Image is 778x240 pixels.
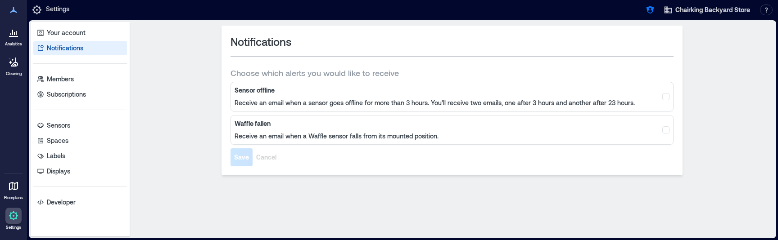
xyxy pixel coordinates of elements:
p: Your account [47,28,86,37]
p: Receive an email when a Waffle sensor falls from its mounted position. [235,132,439,141]
p: Sensors [47,121,70,130]
button: Chairking Backyard Store [661,3,753,17]
a: Developer [33,195,127,209]
p: Cleaning [6,71,22,76]
p: Notifications [47,44,83,53]
p: Analytics [5,41,22,47]
a: Labels [33,149,127,163]
p: Spaces [47,136,68,145]
a: Analytics [2,22,25,49]
a: Settings [3,205,24,233]
p: Members [47,75,74,84]
p: Settings [6,225,21,230]
a: Sensors [33,118,127,133]
button: Cancel [253,148,280,166]
button: Save [231,148,253,166]
b: Waffle fallen [235,119,439,128]
span: Cancel [256,153,276,162]
a: Cleaning [2,51,25,79]
a: Displays [33,164,127,178]
p: Receive an email when a sensor goes offline for more than 3 hours. You’ll receive two emails, one... [235,98,635,107]
span: Chairking Backyard Store [675,5,750,14]
p: Developer [47,198,76,207]
span: Choose which alerts you would like to receive [231,67,399,78]
p: Labels [47,151,65,160]
a: Your account [33,26,127,40]
p: Subscriptions [47,90,86,99]
a: Notifications [33,41,127,55]
a: Spaces [33,133,127,148]
span: Notifications [231,35,291,49]
p: Displays [47,167,70,176]
p: Settings [46,4,69,15]
a: Members [33,72,127,86]
a: Floorplans [1,175,26,203]
a: Subscriptions [33,87,127,102]
span: Save [234,153,249,162]
p: Floorplans [4,195,23,200]
b: Sensor offline [235,86,635,95]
